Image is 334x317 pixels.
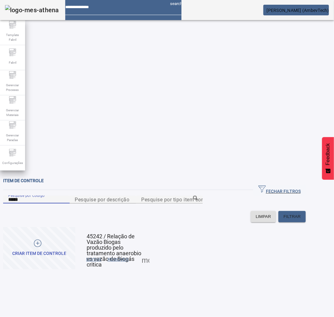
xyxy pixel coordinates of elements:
[108,256,129,263] span: REMOVER
[5,5,59,15] img: logo-mes-athena
[322,137,334,180] button: Feedback - Mostrar pesquisa
[83,254,105,265] button: EDITAR
[283,214,301,220] span: FILTRAR
[3,81,22,94] span: Gerenciar Processo
[7,58,18,67] span: Fabril
[140,254,151,265] button: Mais
[3,178,44,183] span: Item de controle
[8,193,45,198] mat-label: Pesquise por Código
[105,254,132,265] button: REMOVER
[251,211,276,222] button: LIMPAR
[267,8,329,13] span: [PERSON_NAME] (AmbevTech)
[3,31,22,44] span: Template Fabril
[3,227,75,269] button: Criar item de controle
[0,159,25,167] span: Configurações
[258,185,301,195] span: FECHAR FILTROS
[12,251,66,257] div: Criar item de controle
[75,197,129,203] mat-label: Pesquise por descrição
[253,184,306,196] button: FECHAR FILTROS
[256,214,271,220] span: LIMPAR
[325,143,331,165] span: Feedback
[87,233,141,268] span: 45242 / Relação de Vazão Biogas produzido pelo tratamento anaerobio vs vazão de Biogás critica
[278,211,306,222] button: FILTRAR
[3,106,22,119] span: Gerenciar Materiais
[141,197,215,203] mat-label: Pesquise por tipo item controle
[86,256,101,263] span: EDITAR
[141,196,198,203] input: Number
[3,131,22,144] span: Gerenciar Paradas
